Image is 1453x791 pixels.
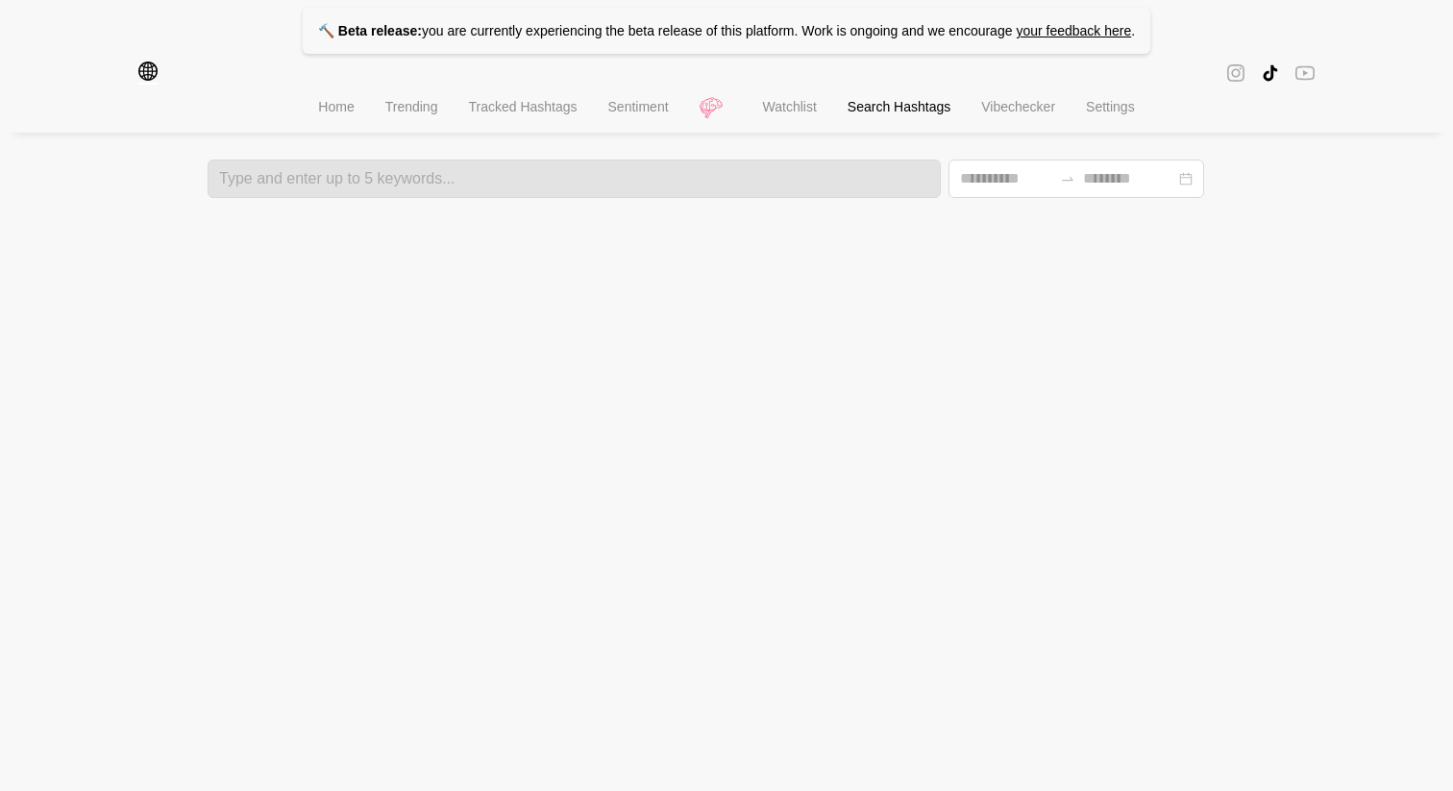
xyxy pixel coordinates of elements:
[318,23,422,38] strong: 🔨 Beta release:
[763,99,817,114] span: Watchlist
[385,99,438,114] span: Trending
[1060,171,1075,186] span: to
[1016,23,1131,38] a: your feedback here
[1086,99,1135,114] span: Settings
[848,99,950,114] span: Search Hashtags
[468,99,577,114] span: Tracked Hashtags
[1226,62,1245,85] span: instagram
[608,99,669,114] span: Sentiment
[1060,171,1075,186] span: swap-right
[1295,62,1315,84] span: youtube
[318,99,354,114] span: Home
[138,62,158,85] span: global
[981,99,1055,114] span: Vibechecker
[303,8,1150,54] p: you are currently experiencing the beta release of this platform. Work is ongoing and we encourage .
